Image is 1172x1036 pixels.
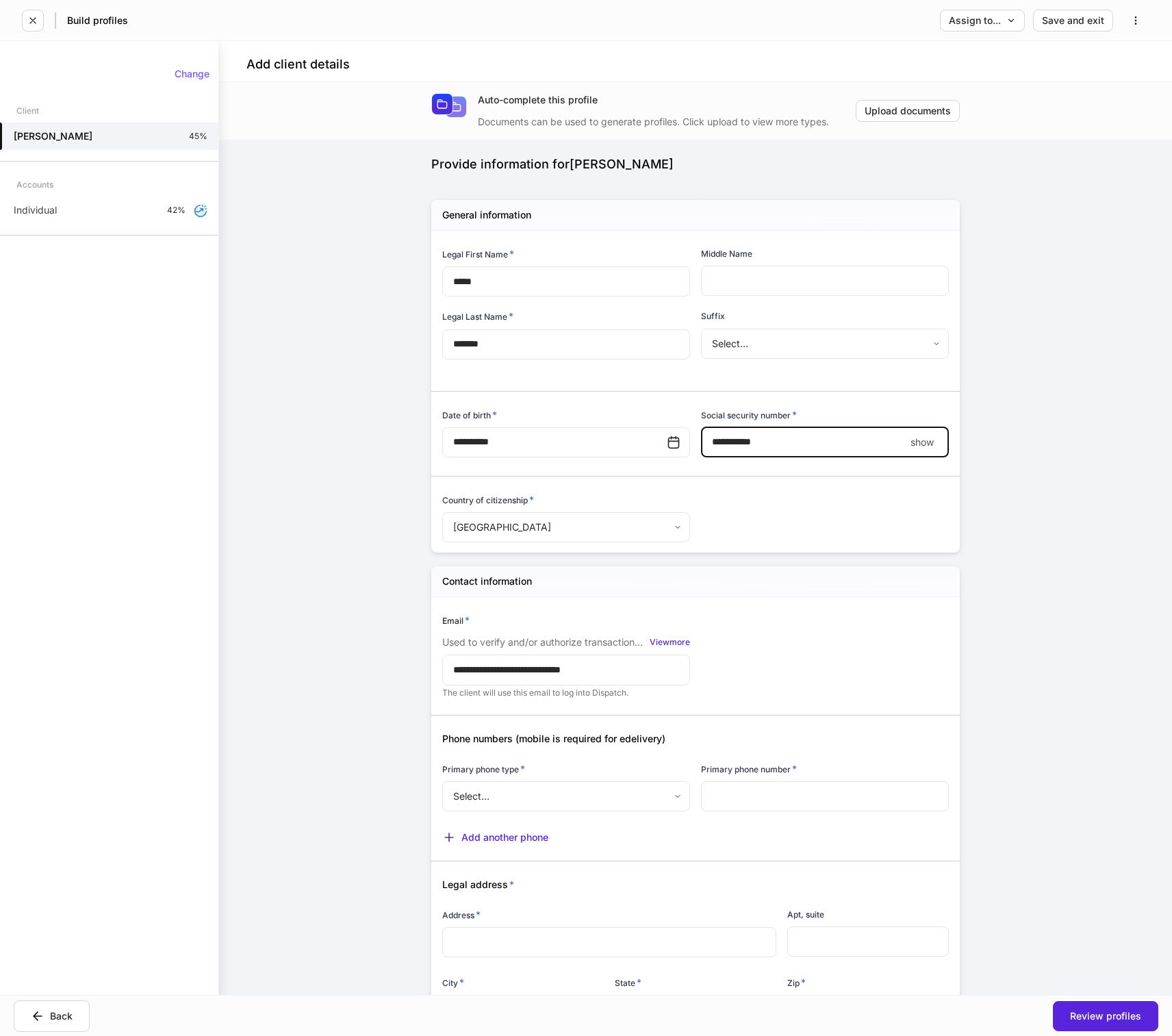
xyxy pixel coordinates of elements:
[701,247,752,260] h6: Middle Name
[14,1000,90,1032] button: Back
[14,203,57,217] p: Individual
[1042,16,1104,25] div: Save and exit
[14,129,92,143] h5: [PERSON_NAME]
[431,156,960,173] div: Provide information for [PERSON_NAME]
[175,69,209,79] div: Change
[940,10,1025,31] button: Assign to...
[246,56,350,73] h4: Add client details
[701,309,725,323] h6: Suffix
[16,173,53,197] div: Accounts
[787,908,824,921] h6: Apt, suite
[442,762,525,776] h6: Primary phone type
[442,908,481,922] h6: Address
[442,247,514,261] h6: Legal First Name
[910,435,934,449] p: show
[650,638,690,646] div: View more
[442,781,689,811] div: Select...
[67,14,128,27] h5: Build profiles
[442,493,534,507] h6: Country of citizenship
[701,408,797,422] h6: Social security number
[1033,10,1113,31] button: Save and exit
[442,687,690,698] p: The client will use this email to log into Dispatch.
[166,63,218,85] button: Change
[865,106,951,116] div: Upload documents
[442,614,690,627] div: Email
[442,512,689,542] div: [GEOGRAPHIC_DATA]
[1070,1011,1141,1021] div: Review profiles
[787,976,806,989] h6: Zip
[442,635,647,649] p: Used to verify and/or authorize transactions for electronic delivery.
[442,408,497,422] h6: Date of birth
[442,976,464,989] h6: City
[1053,1001,1158,1031] button: Review profiles
[701,329,948,359] div: Select...
[442,309,513,323] h6: Legal Last Name
[167,205,186,216] p: 42%
[478,107,856,129] div: Documents can be used to generate profiles. Click upload to view more types.
[16,99,39,123] div: Client
[431,861,949,892] div: Legal address
[442,574,532,588] h5: Contact information
[478,93,856,107] div: Auto-complete this profile
[189,131,207,142] p: 45%
[650,635,690,649] button: Viewmore
[701,762,797,776] h6: Primary phone number
[431,716,949,746] div: Phone numbers (mobile is required for edelivery)
[615,976,641,989] h6: State
[31,1009,73,1023] div: Back
[442,831,548,844] button: Add another phone
[442,208,531,222] h5: General information
[949,16,1016,25] div: Assign to...
[856,100,960,122] button: Upload documents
